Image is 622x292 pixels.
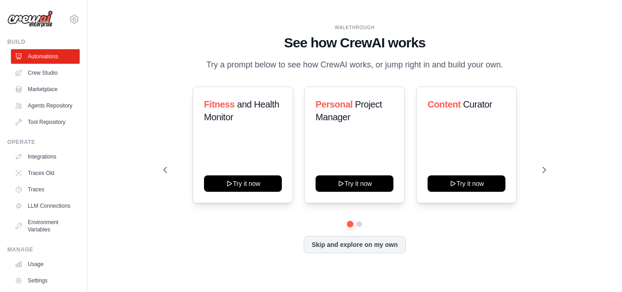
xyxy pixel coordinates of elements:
a: Usage [11,257,80,272]
a: Integrations [11,149,80,164]
p: Try a prompt below to see how CrewAI works, or jump right in and build your own. [202,58,508,72]
button: Try it now [428,175,505,192]
a: Marketplace [11,82,80,97]
span: Content [428,99,461,109]
span: Project Manager [316,99,382,122]
div: WALKTHROUGH [163,24,546,31]
a: Traces [11,182,80,197]
h1: See how CrewAI works [163,35,546,51]
span: Fitness [204,99,235,109]
a: Crew Studio [11,66,80,80]
div: Operate [7,138,80,146]
span: Personal [316,99,352,109]
a: LLM Connections [11,199,80,213]
img: Logo [7,10,53,28]
button: Try it now [204,175,282,192]
a: Automations [11,49,80,64]
a: Settings [11,273,80,288]
div: Manage [7,246,80,253]
div: Build [7,38,80,46]
a: Environment Variables [11,215,80,237]
span: Curator [463,99,492,109]
button: Skip and explore on my own [304,236,405,253]
a: Tool Repository [11,115,80,129]
a: Agents Repository [11,98,80,113]
button: Try it now [316,175,393,192]
span: and Health Monitor [204,99,279,122]
a: Traces Old [11,166,80,180]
